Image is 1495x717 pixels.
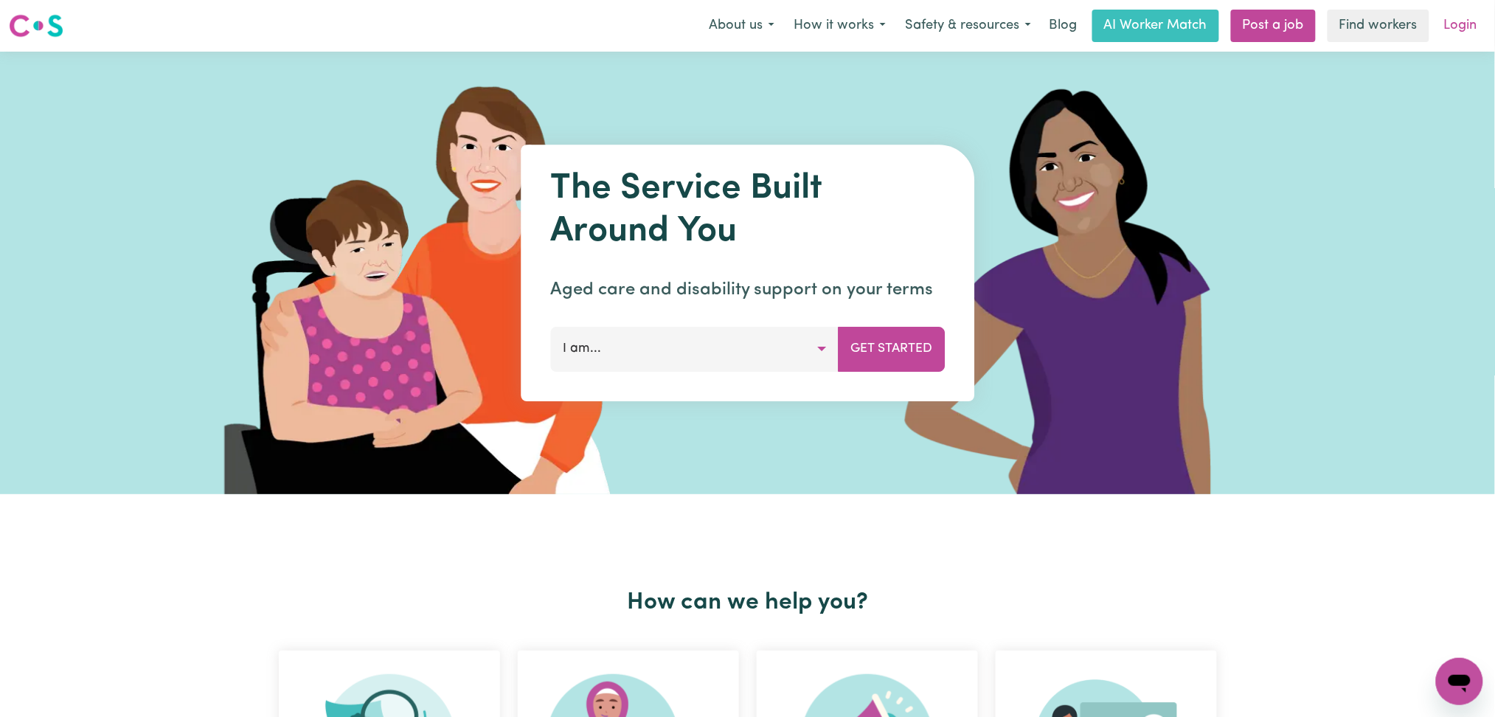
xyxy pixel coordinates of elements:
h2: How can we help you? [270,589,1226,617]
button: Safety & resources [895,10,1041,41]
iframe: Button to launch messaging window [1436,658,1483,705]
a: AI Worker Match [1092,10,1219,42]
a: Find workers [1328,10,1429,42]
a: Careseekers logo [9,9,63,43]
p: Aged care and disability support on your terms [550,277,945,303]
a: Blog [1041,10,1086,42]
button: Get Started [838,327,945,371]
button: How it works [784,10,895,41]
button: About us [699,10,784,41]
img: Careseekers logo [9,13,63,39]
a: Login [1435,10,1486,42]
h1: The Service Built Around You [550,168,945,253]
a: Post a job [1231,10,1316,42]
button: I am... [550,327,839,371]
